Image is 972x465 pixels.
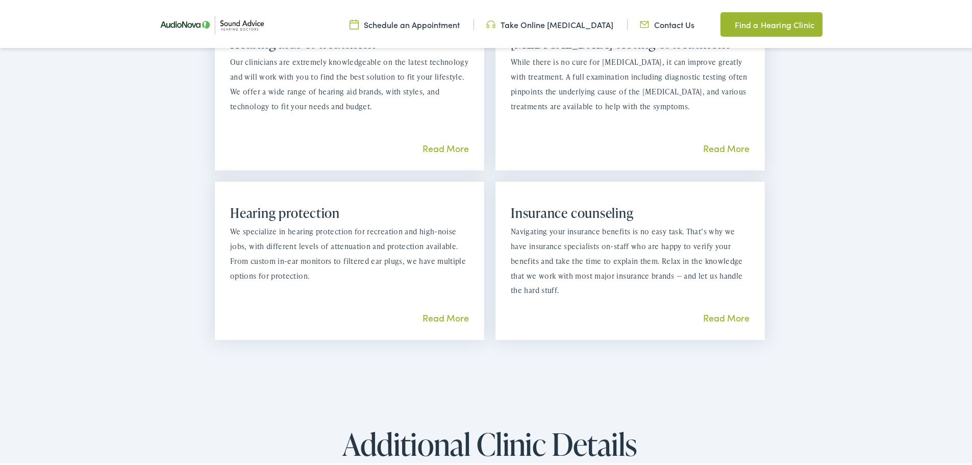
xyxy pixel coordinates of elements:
img: Calendar icon in a unique green color, symbolizing scheduling or date-related features. [350,17,359,28]
h2: [MEDICAL_DATA] testing & treatment [511,34,750,50]
h2: Hearing aids & treatment [230,34,469,50]
p: While there is no cure for [MEDICAL_DATA], it can improve greatly with treatment. A full examinat... [511,53,750,112]
h2: Hearing protection [230,203,469,219]
a: Contact Us [640,17,694,28]
img: Map pin icon in a unique green color, indicating location-related features or services. [720,16,730,29]
a: Read More [422,140,469,153]
a: Read More [703,309,750,322]
a: Read More [703,140,750,153]
a: Schedule an Appointment [350,17,460,28]
a: Find a Hearing Clinic [720,10,823,35]
p: Navigating your insurance benefits is no easy task. That’s why we have insurance specialists on-s... [511,223,750,296]
img: Icon representing mail communication in a unique green color, indicative of contact or communicat... [640,17,649,28]
a: Read More [422,309,469,322]
p: Our clinicians are extremely knowledgeable on the latest technology and will work with you to fin... [230,53,469,112]
p: We specialize in hearing protection for recreation and high-noise jobs, with different levels of ... [230,223,469,281]
img: Headphone icon in a unique green color, suggesting audio-related services or features. [486,17,495,28]
h2: Insurance counseling [511,203,750,219]
a: Take Online [MEDICAL_DATA] [486,17,613,28]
